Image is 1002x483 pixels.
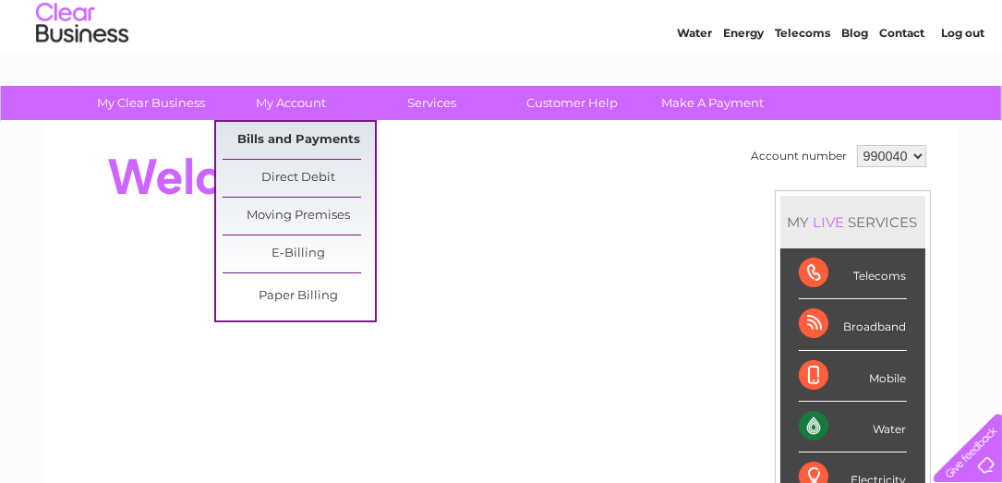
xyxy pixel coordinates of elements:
a: Water [677,78,712,92]
a: E-Billing [223,235,375,272]
a: Moving Premises [223,198,375,235]
a: Log out [941,78,984,92]
a: Bills and Payments [223,122,375,159]
a: Contact [879,78,924,92]
a: Services [356,86,508,120]
div: Clear Business is a trading name of Verastar Limited (registered in [GEOGRAPHIC_DATA] No. 3667643... [66,10,938,90]
a: Telecoms [775,78,830,92]
a: My Account [215,86,368,120]
a: Customer Help [496,86,648,120]
a: My Clear Business [75,86,227,120]
a: Energy [723,78,764,92]
div: LIVE [810,213,849,231]
td: Account number [747,140,852,172]
div: Water [799,402,907,453]
img: logo.png [35,48,129,104]
div: Broadband [799,299,907,350]
a: Make A Payment [636,86,789,120]
a: Blog [841,78,868,92]
div: MY SERVICES [780,196,925,248]
a: Direct Debit [223,160,375,197]
a: Paper Billing [223,278,375,315]
div: Mobile [799,351,907,402]
a: 0333 014 3131 [654,9,781,32]
div: Telecoms [799,248,907,299]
